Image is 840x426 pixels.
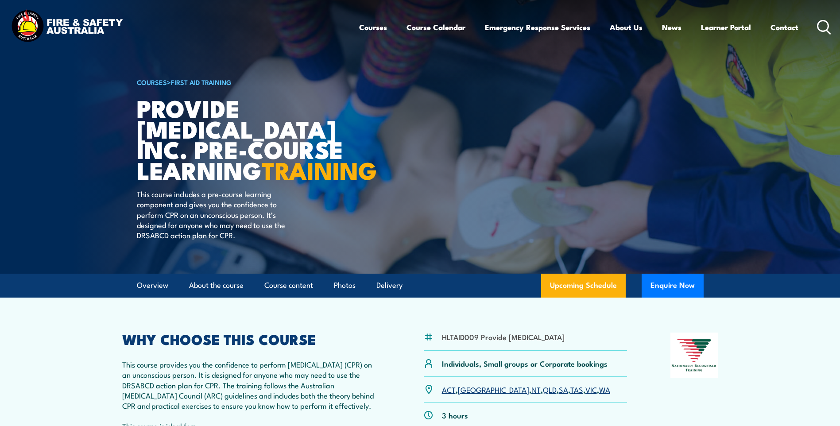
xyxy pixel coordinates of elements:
[262,151,377,188] strong: TRAINING
[559,384,568,395] a: SA
[376,274,403,297] a: Delivery
[442,332,565,342] li: HLTAID009 Provide [MEDICAL_DATA]
[662,15,681,39] a: News
[541,274,626,298] a: Upcoming Schedule
[599,384,610,395] a: WA
[442,358,608,368] p: Individuals, Small groups or Corporate bookings
[701,15,751,39] a: Learner Portal
[359,15,387,39] a: Courses
[122,359,381,411] p: This course provides you the confidence to perform [MEDICAL_DATA] (CPR) on an unconscious person....
[531,384,541,395] a: NT
[137,77,167,87] a: COURSES
[137,274,168,297] a: Overview
[770,15,798,39] a: Contact
[137,189,298,240] p: This course includes a pre-course learning component and gives you the confidence to perform CPR ...
[189,274,244,297] a: About the course
[264,274,313,297] a: Course content
[442,410,468,420] p: 3 hours
[642,274,704,298] button: Enquire Now
[442,384,456,395] a: ACT
[458,384,529,395] a: [GEOGRAPHIC_DATA]
[171,77,232,87] a: First Aid Training
[670,333,718,378] img: Nationally Recognised Training logo.
[137,97,356,180] h1: Provide [MEDICAL_DATA] inc. Pre-course Learning
[122,333,381,345] h2: WHY CHOOSE THIS COURSE
[334,274,356,297] a: Photos
[485,15,590,39] a: Emergency Response Services
[570,384,583,395] a: TAS
[543,384,557,395] a: QLD
[610,15,643,39] a: About Us
[442,384,610,395] p: , , , , , , ,
[585,384,597,395] a: VIC
[406,15,465,39] a: Course Calendar
[137,77,356,87] h6: >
